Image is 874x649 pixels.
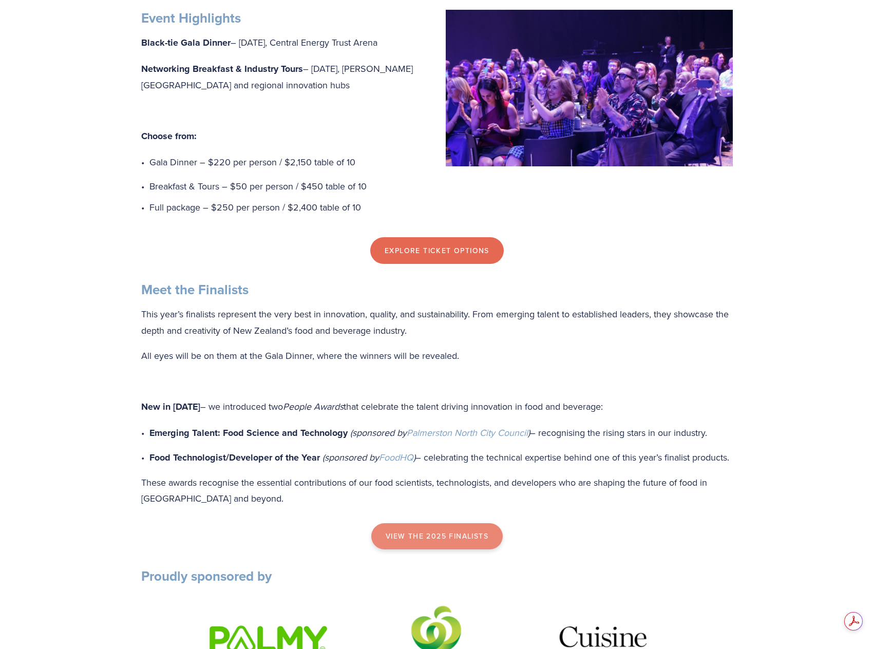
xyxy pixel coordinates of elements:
strong: Proudly sponsored by [141,566,272,586]
p: – recognising the rising stars in our industry. [149,425,733,442]
strong: Meet the Finalists [141,280,249,299]
strong: Networking Breakfast & Industry Tours [141,62,303,75]
p: These awards recognise the essential contributions of our food scientists, technologists, and dev... [141,474,733,507]
p: Breakfast & Tours – $50 per person / $450 table of 10 [149,178,733,195]
em: ) [413,451,415,464]
a: Explore Ticket Options [370,237,504,264]
a: Palmerston North City Council [407,426,528,439]
p: This year’s finalists represent the very best in innovation, quality, and sustainability. From em... [141,306,733,338]
strong: Black-tie Gala Dinner [141,36,231,49]
p: – [DATE], [PERSON_NAME][GEOGRAPHIC_DATA] and regional innovation hubs [141,61,733,93]
p: Gala Dinner – $220 per person / $2,150 table of 10 [149,154,733,170]
p: – [DATE], Central Energy Trust Arena [141,34,733,51]
p: All eyes will be on them at the Gala Dinner, where the winners will be revealed. [141,348,733,364]
strong: Food Technologist/Developer of the Year [149,451,320,464]
strong: Choose from: [141,129,197,143]
em: ) [528,426,530,439]
strong: New in [DATE] [141,400,200,413]
em: (sponsored by [322,451,379,464]
strong: Event Highlights [141,8,241,28]
em: People Awards [283,400,344,413]
a: FoodHQ [379,451,413,464]
strong: Emerging Talent: Food Science and Technology [149,426,348,440]
a: view the 2025 finalists [371,523,503,550]
p: Full package – $250 per person / $2,400 table of 10 [149,199,733,216]
em: (sponsored by [350,426,407,439]
p: – celebrating the technical expertise behind one of this year’s finalist products. [149,449,733,466]
p: – we introduced two that celebrate the talent driving innovation in food and beverage: [141,398,733,415]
